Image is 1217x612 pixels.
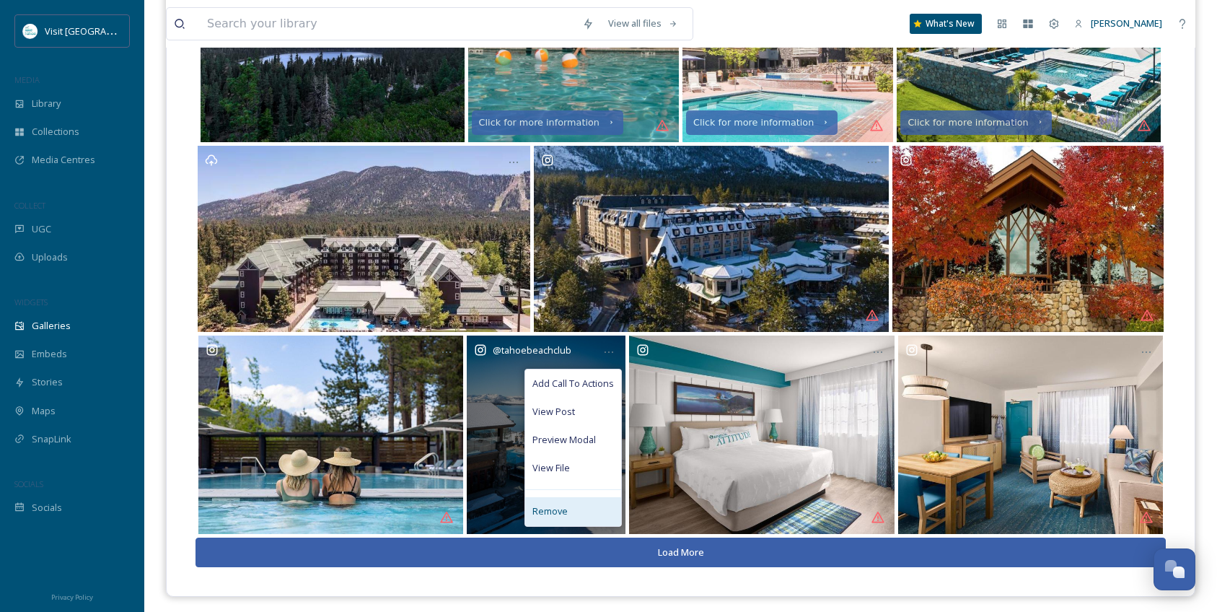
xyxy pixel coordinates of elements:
[32,501,62,515] span: Socials
[532,405,575,419] span: View Post
[32,222,51,236] span: UGC
[195,538,1166,567] button: Load More
[601,9,685,38] a: View all files
[51,587,93,605] a: Privacy Policy
[32,250,68,264] span: Uploads
[51,593,93,602] span: Privacy Policy
[628,336,897,534] a: Mountain latitude 🌲 Island attitude 🌴 Head to the link in our bio to learn more about our SOON TO...
[32,319,71,333] span: Galleries
[532,433,596,447] span: Preview Modal
[525,398,621,426] a: View Post
[897,336,1165,534] a: Looking forward to kicking back and enjoying our laid-back, toes-in-the-sand, island vibes from t...
[14,297,48,307] span: WIDGETS
[532,377,614,390] span: Add Call To Actions
[14,200,45,211] span: COLLECT
[32,404,56,418] span: Maps
[532,461,570,475] span: View File
[465,336,627,534] a: @tahoebeachclubAdd Call To ActionsView PostPreview ModalView FileRemoveWith world-class amenities...
[32,125,79,139] span: Collections
[532,504,568,518] span: Remove
[45,24,157,38] span: Visit [GEOGRAPHIC_DATA]
[23,24,38,38] img: download.jpeg
[200,8,575,40] input: Search your library
[908,118,1028,128] div: Click for more information
[14,478,43,489] span: SOCIALS
[196,336,465,534] a: Summer is almost here! ☀️ Have you booked your plans yet? With endless adventures to experience a...
[32,347,67,361] span: Embeds
[1067,9,1169,38] a: [PERSON_NAME]
[1091,17,1162,30] span: [PERSON_NAME]
[479,118,599,128] div: Click for more information
[1154,548,1195,590] button: Open Chat
[493,344,571,357] span: @ tahoebeachclub
[910,14,982,34] a: What's New
[693,118,814,128] div: Click for more information
[14,74,40,85] span: MEDIA
[891,146,1166,332] a: Fall has arrived at Edgewood Tahoe 🍁 As the leaves change, so do our adventures. We welcome you t...
[32,153,95,167] span: Media Centres
[32,97,61,110] span: Library
[32,375,63,389] span: Stories
[32,432,71,446] span: SnapLink
[532,146,891,332] a: Escape to paradise at Margaritaville Lake Tahoe! Whether you're soaking up the sun with a cocktai...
